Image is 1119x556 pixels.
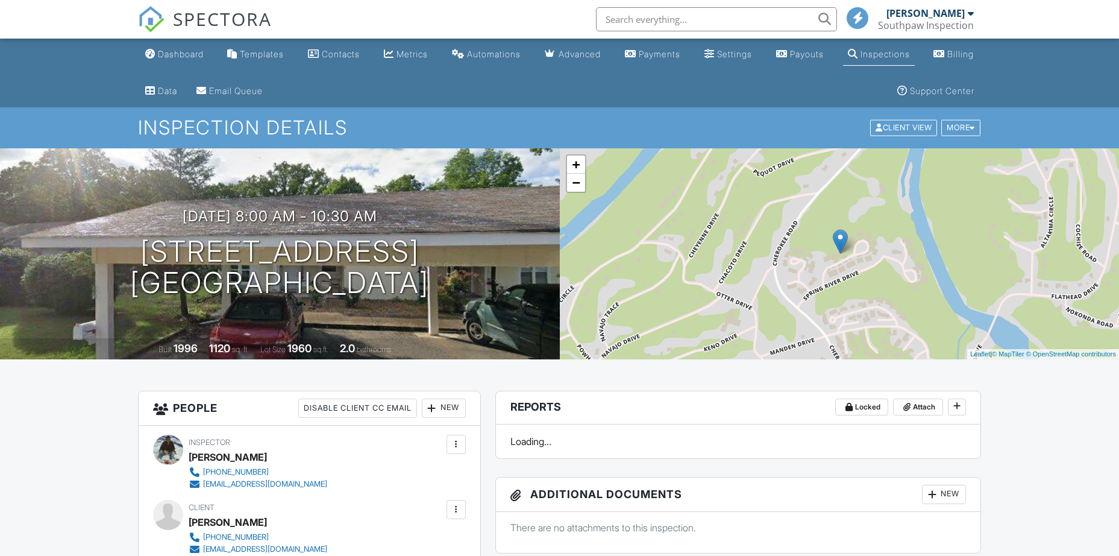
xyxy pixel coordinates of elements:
[189,543,327,555] a: [EMAIL_ADDRESS][DOMAIN_NAME]
[203,532,269,542] div: [PHONE_NUMBER]
[158,345,172,354] span: Built
[158,49,204,59] div: Dashboard
[596,7,837,31] input: Search everything...
[467,49,521,59] div: Automations
[567,174,585,192] a: Zoom out
[559,49,601,59] div: Advanced
[922,485,966,504] div: New
[189,438,230,447] span: Inspector
[192,80,268,103] a: Email Queue
[203,545,327,554] div: [EMAIL_ADDRESS][DOMAIN_NAME]
[447,43,525,66] a: Automations (Basic)
[992,350,1024,358] a: © MapTiler
[260,345,286,354] span: Lot Size
[189,513,267,531] div: [PERSON_NAME]
[138,117,982,138] h1: Inspection Details
[510,521,967,534] p: There are no attachments to this inspection.
[189,448,267,466] div: [PERSON_NAME]
[189,478,327,490] a: [EMAIL_ADDRESS][DOMAIN_NAME]
[878,19,974,31] div: Southpaw Inspection
[189,466,327,478] a: [PHONE_NUMBER]
[929,43,979,66] a: Billing
[298,399,417,418] div: Disable Client CC Email
[567,156,585,174] a: Zoom in
[174,342,198,355] div: 1996
[287,342,312,355] div: 1960
[700,43,757,66] a: Settings
[158,86,177,96] div: Data
[379,43,433,66] a: Metrics
[843,43,915,66] a: Inspections
[203,467,269,477] div: [PHONE_NUMBER]
[1026,350,1116,358] a: © OpenStreetMap contributors
[140,80,182,103] a: Data
[717,49,752,59] div: Settings
[886,7,965,19] div: [PERSON_NAME]
[240,49,284,59] div: Templates
[183,208,377,224] h3: [DATE] 8:00 am - 10:30 am
[422,399,466,418] div: New
[869,122,940,131] a: Client View
[947,49,974,59] div: Billing
[189,531,327,543] a: [PHONE_NUMBER]
[140,43,208,66] a: Dashboard
[620,43,685,66] a: Payments
[209,86,263,96] div: Email Queue
[771,43,829,66] a: Payouts
[203,479,327,489] div: [EMAIL_ADDRESS][DOMAIN_NAME]
[970,350,990,358] a: Leaflet
[967,349,1119,359] div: |
[397,49,428,59] div: Metrics
[313,345,328,354] span: sq.ft.
[496,478,981,512] h3: Additional Documents
[357,345,391,354] span: bathrooms
[130,236,429,300] h1: [STREET_ADDRESS] [GEOGRAPHIC_DATA]
[892,80,979,103] a: Support Center
[941,120,980,136] div: More
[138,6,165,33] img: The Best Home Inspection Software - Spectora
[322,49,360,59] div: Contacts
[139,391,480,426] h3: People
[860,49,910,59] div: Inspections
[189,503,215,512] span: Client
[138,16,272,42] a: SPECTORA
[340,342,355,355] div: 2.0
[910,86,974,96] div: Support Center
[173,6,272,31] span: SPECTORA
[870,120,937,136] div: Client View
[232,345,249,354] span: sq. ft.
[639,49,680,59] div: Payments
[540,43,606,66] a: Advanced
[209,342,230,355] div: 1120
[303,43,365,66] a: Contacts
[222,43,289,66] a: Templates
[790,49,824,59] div: Payouts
